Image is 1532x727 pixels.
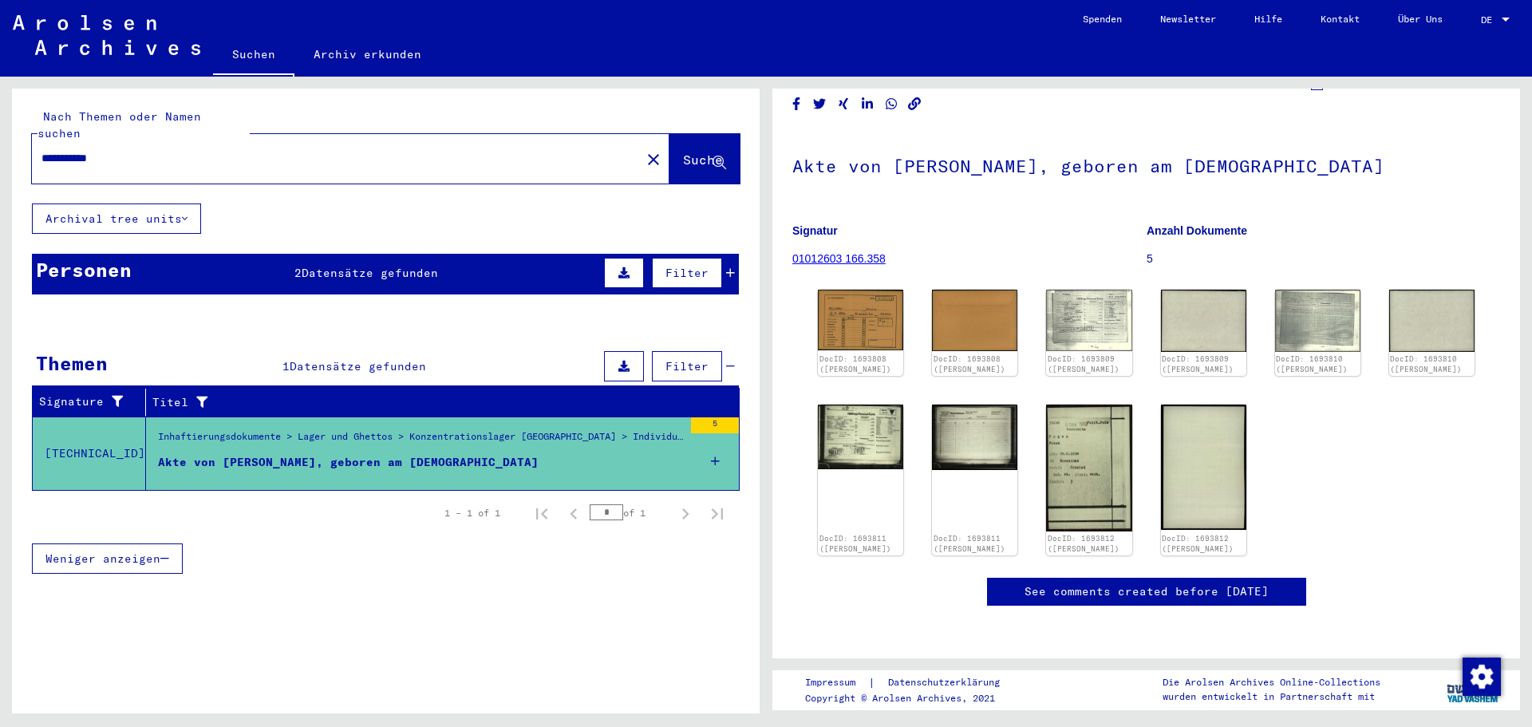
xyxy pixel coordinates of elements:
[875,674,1019,691] a: Datenschutzerklärung
[906,94,923,114] button: Copy link
[213,35,294,77] a: Suchen
[38,109,201,140] mat-label: Nach Themen oder Namen suchen
[835,94,852,114] button: Share on Xing
[1275,290,1360,352] img: 001.jpg
[1147,251,1500,267] p: 5
[1389,290,1475,352] img: 002.jpg
[1161,405,1246,530] img: 002.jpg
[152,394,708,411] div: Titel
[644,150,663,169] mat-icon: close
[932,290,1017,351] img: 002.jpg
[652,351,722,381] button: Filter
[152,389,724,415] div: Titel
[1048,354,1119,374] a: DocID: 1693809 ([PERSON_NAME])
[1162,354,1234,374] a: DocID: 1693809 ([PERSON_NAME])
[302,266,438,280] span: Datensätze gefunden
[819,354,891,374] a: DocID: 1693808 ([PERSON_NAME])
[294,266,302,280] span: 2
[32,203,201,234] button: Archival tree units
[39,393,133,410] div: Signature
[788,94,805,114] button: Share on Facebook
[294,35,440,73] a: Archiv erkunden
[805,691,1019,705] p: Copyright © Arolsen Archives, 2021
[805,674,868,691] a: Impressum
[669,134,740,184] button: Suche
[883,94,900,114] button: Share on WhatsApp
[45,551,160,566] span: Weniger anzeigen
[1162,534,1234,554] a: DocID: 1693812 ([PERSON_NAME])
[13,15,200,55] img: Arolsen_neg.svg
[792,224,838,237] b: Signatur
[1390,354,1462,374] a: DocID: 1693810 ([PERSON_NAME])
[665,266,709,280] span: Filter
[1463,658,1501,696] img: Zustimmung ändern
[36,255,132,284] div: Personen
[683,152,723,168] span: Suche
[819,534,891,554] a: DocID: 1693811 ([PERSON_NAME])
[444,506,500,520] div: 1 – 1 of 1
[932,405,1017,470] img: 002.jpg
[805,674,1019,691] div: |
[1163,689,1380,704] p: wurden entwickelt in Partnerschaft mit
[934,534,1005,554] a: DocID: 1693811 ([PERSON_NAME])
[792,252,886,265] a: 01012603 166.358
[1481,14,1498,26] span: DE
[590,505,669,520] div: of 1
[665,359,709,373] span: Filter
[1443,670,1503,709] img: yv_logo.png
[1276,354,1348,374] a: DocID: 1693810 ([PERSON_NAME])
[792,129,1500,200] h1: Akte von [PERSON_NAME], geboren am [DEMOGRAPHIC_DATA]
[39,389,149,415] div: Signature
[811,94,828,114] button: Share on Twitter
[1046,290,1131,351] img: 001.jpg
[158,454,539,471] div: Akte von [PERSON_NAME], geboren am [DEMOGRAPHIC_DATA]
[934,354,1005,374] a: DocID: 1693808 ([PERSON_NAME])
[859,94,876,114] button: Share on LinkedIn
[818,290,903,350] img: 001.jpg
[1048,534,1119,554] a: DocID: 1693812 ([PERSON_NAME])
[818,405,903,469] img: 001.jpg
[1163,675,1380,689] p: Die Arolsen Archives Online-Collections
[669,497,701,529] button: Next page
[701,497,733,529] button: Last page
[1147,224,1247,237] b: Anzahl Dokumente
[32,543,183,574] button: Weniger anzeigen
[1046,405,1131,531] img: 001.jpg
[638,143,669,175] button: Clear
[652,258,722,288] button: Filter
[1161,290,1246,352] img: 002.jpg
[526,497,558,529] button: First page
[158,429,683,452] div: Inhaftierungsdokumente > Lager und Ghettos > Konzentrationslager [GEOGRAPHIC_DATA] > Individuelle...
[1025,583,1269,600] a: See comments created before [DATE]
[558,497,590,529] button: Previous page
